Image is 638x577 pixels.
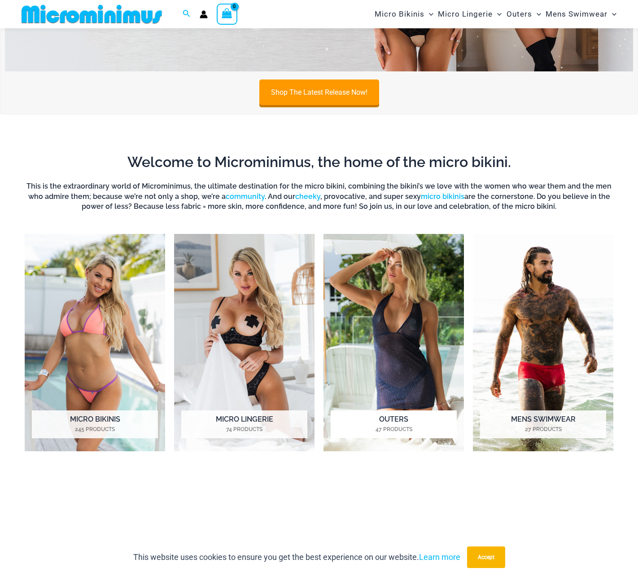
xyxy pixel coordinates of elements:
a: OutersMenu ToggleMenu Toggle [504,3,543,26]
a: Account icon link [200,10,208,18]
a: cheeky [295,192,320,201]
h2: Mens Swimwear [480,410,606,438]
a: Micro LingerieMenu ToggleMenu Toggle [436,3,504,26]
button: Accept [467,546,505,568]
mark: 27 Products [480,425,606,433]
a: Learn more [419,552,460,562]
span: Menu Toggle [532,3,541,26]
h2: Micro Lingerie [181,410,307,438]
img: Outers [323,234,464,451]
nav: Site Navigation [371,1,620,27]
mark: 47 Products [331,425,457,433]
a: micro bikinis [421,192,464,201]
h2: Outers [331,410,457,438]
a: Search icon link [183,9,191,20]
a: community [226,192,265,201]
mark: 245 Products [32,425,158,433]
img: MM SHOP LOGO FLAT [18,4,166,24]
h6: This is the extraordinary world of Microminimus, the ultimate destination for the micro bikini, c... [25,181,613,211]
a: Shop The Latest Release Now! [259,79,379,105]
span: Mens Swimwear [546,3,607,26]
h2: Welcome to Microminimus, the home of the micro bikini. [25,153,613,172]
a: Visit product category Micro Bikinis [25,234,165,451]
a: Visit product category Micro Lingerie [174,234,315,451]
a: Mens SwimwearMenu ToggleMenu Toggle [543,3,619,26]
span: Menu Toggle [424,3,433,26]
a: Micro BikinisMenu ToggleMenu Toggle [372,3,436,26]
mark: 74 Products [181,425,307,433]
span: Micro Lingerie [438,3,493,26]
img: Micro Bikinis [25,234,165,451]
p: This website uses cookies to ensure you get the best experience on our website. [133,551,460,564]
iframe: TrustedSite Certified [25,475,613,542]
a: Visit product category Outers [323,234,464,451]
a: View Shopping Cart, empty [217,4,237,24]
span: Outers [507,3,532,26]
h2: Micro Bikinis [32,410,158,438]
img: Mens Swimwear [473,234,613,451]
span: Menu Toggle [607,3,616,26]
span: Menu Toggle [493,3,502,26]
span: Micro Bikinis [375,3,424,26]
img: Micro Lingerie [174,234,315,451]
a: Visit product category Mens Swimwear [473,234,613,451]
